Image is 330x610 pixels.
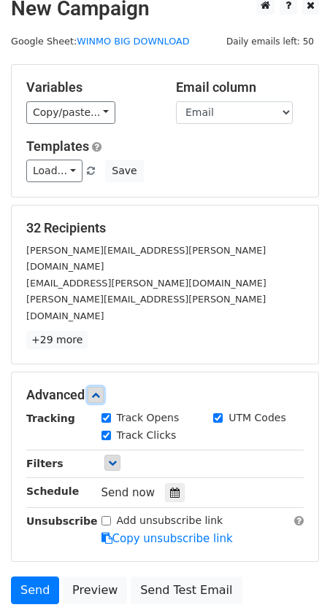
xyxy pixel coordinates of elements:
h5: 32 Recipients [26,220,304,236]
small: [PERSON_NAME][EMAIL_ADDRESS][PERSON_NAME][DOMAIN_NAME] [26,294,266,321]
small: [EMAIL_ADDRESS][PERSON_NAME][DOMAIN_NAME] [26,278,266,289]
strong: Schedule [26,485,79,497]
h5: Advanced [26,387,304,403]
button: Save [105,160,143,182]
small: Google Sheet: [11,36,190,47]
iframe: Chat Widget [257,540,330,610]
small: [PERSON_NAME][EMAIL_ADDRESS][PERSON_NAME][DOMAIN_NAME] [26,245,266,273]
h5: Email column [176,79,304,95]
strong: Filters [26,458,64,469]
label: Track Clicks [117,428,177,443]
h5: Variables [26,79,154,95]
a: +29 more [26,331,88,349]
span: Daily emails left: 50 [221,34,319,50]
a: Send Test Email [131,576,242,604]
a: Templates [26,138,89,154]
strong: Unsubscribe [26,515,98,527]
a: Copy unsubscribe link [101,532,233,545]
label: Track Opens [117,410,180,426]
span: Send now [101,486,156,499]
a: Preview [63,576,127,604]
a: WINMO BIG DOWNLOAD [77,36,189,47]
a: Load... [26,160,82,182]
a: Send [11,576,59,604]
a: Daily emails left: 50 [221,36,319,47]
a: Copy/paste... [26,101,115,124]
label: Add unsubscribe link [117,513,223,528]
label: UTM Codes [229,410,285,426]
strong: Tracking [26,412,75,424]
